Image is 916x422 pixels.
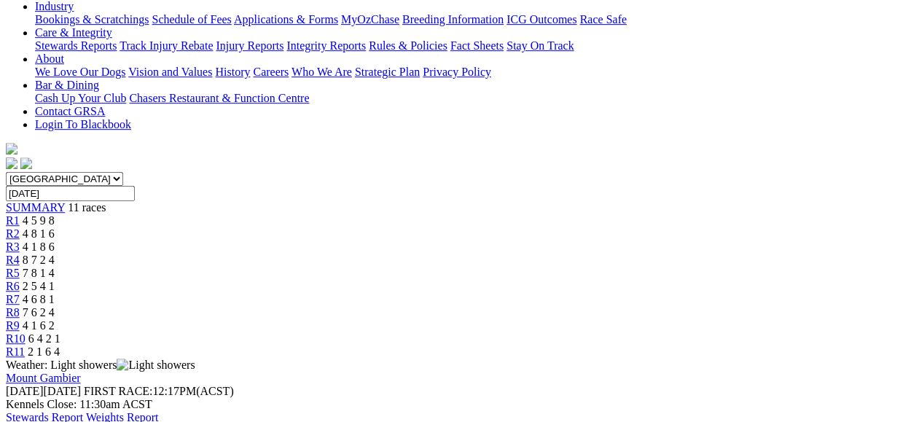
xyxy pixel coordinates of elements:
[6,306,20,319] a: R8
[216,39,283,52] a: Injury Reports
[23,319,55,332] span: 4 1 6 2
[35,66,910,79] div: About
[234,13,338,26] a: Applications & Forms
[35,26,112,39] a: Care & Integrity
[6,157,17,169] img: facebook.svg
[23,293,55,305] span: 4 6 8 1
[23,214,55,227] span: 4 5 9 8
[6,398,910,411] div: Kennels Close: 11:30am ACST
[6,280,20,292] a: R6
[35,92,910,105] div: Bar & Dining
[6,186,135,201] input: Select date
[6,254,20,266] a: R4
[6,267,20,279] a: R5
[6,293,20,305] a: R7
[23,306,55,319] span: 7 6 2 4
[35,66,125,78] a: We Love Our Dogs
[579,13,626,26] a: Race Safe
[35,92,126,104] a: Cash Up Your Club
[128,66,212,78] a: Vision and Values
[35,39,910,52] div: Care & Integrity
[35,79,99,91] a: Bar & Dining
[6,214,20,227] a: R1
[6,332,26,345] a: R10
[450,39,504,52] a: Fact Sheets
[6,359,195,371] span: Weather: Light showers
[253,66,289,78] a: Careers
[23,254,55,266] span: 8 7 2 4
[23,241,55,253] span: 4 1 8 6
[152,13,231,26] a: Schedule of Fees
[35,13,910,26] div: Industry
[28,332,60,345] span: 6 4 2 1
[6,372,81,384] a: Mount Gambier
[423,66,491,78] a: Privacy Policy
[355,66,420,78] a: Strategic Plan
[6,143,17,155] img: logo-grsa-white.png
[6,201,65,214] a: SUMMARY
[402,13,504,26] a: Breeding Information
[286,39,366,52] a: Integrity Reports
[129,92,309,104] a: Chasers Restaurant & Function Centre
[23,227,55,240] span: 4 8 1 6
[84,385,152,397] span: FIRST RACE:
[6,319,20,332] a: R9
[215,66,250,78] a: History
[35,118,131,130] a: Login To Blackbook
[28,345,60,358] span: 2 1 6 4
[291,66,352,78] a: Who We Are
[6,241,20,253] a: R3
[120,39,213,52] a: Track Injury Rebate
[6,385,44,397] span: [DATE]
[506,13,576,26] a: ICG Outcomes
[23,280,55,292] span: 2 5 4 1
[35,105,105,117] a: Contact GRSA
[35,52,64,65] a: About
[6,345,25,358] a: R11
[35,39,117,52] a: Stewards Reports
[506,39,574,52] a: Stay On Track
[20,157,32,169] img: twitter.svg
[68,201,106,214] span: 11 races
[35,13,149,26] a: Bookings & Scratchings
[117,359,195,372] img: Light showers
[341,13,399,26] a: MyOzChase
[6,385,81,397] span: [DATE]
[369,39,447,52] a: Rules & Policies
[23,267,55,279] span: 7 8 1 4
[6,227,20,240] a: R2
[84,385,234,397] span: 12:17PM(ACST)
